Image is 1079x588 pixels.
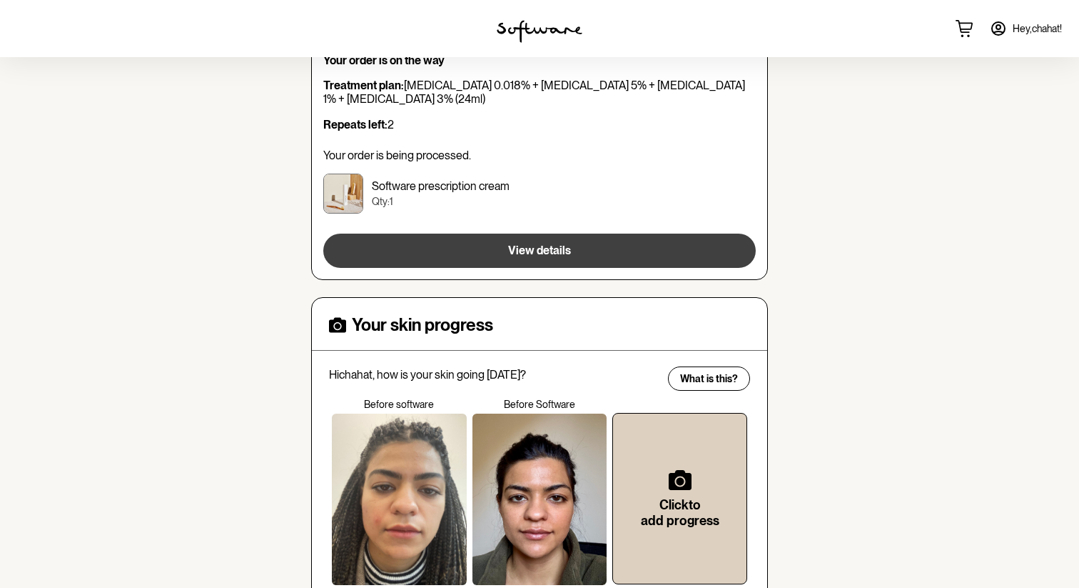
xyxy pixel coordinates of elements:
[323,234,756,268] button: View details
[323,118,387,131] strong: Repeats left:
[497,20,582,43] img: software logo
[668,367,750,391] button: What is this?
[329,399,470,411] p: Before software
[680,373,738,385] span: What is this?
[470,399,610,411] p: Before Software
[1013,23,1062,35] span: Hey, chahat !
[352,315,493,336] h4: Your skin progress
[323,79,404,92] strong: Treatment plan:
[636,497,724,528] h6: Click to add progress
[508,244,571,257] span: View details
[323,118,756,131] p: 2
[372,196,510,208] p: Qty: 1
[329,368,659,382] p: Hi chahat , how is your skin going [DATE]?
[323,79,756,106] p: [MEDICAL_DATA] 0.018% + [MEDICAL_DATA] 5% + [MEDICAL_DATA] 1% + [MEDICAL_DATA] 3% (24ml)
[323,149,756,162] p: Your order is being processed.
[323,54,756,67] p: Your order is on the way
[372,179,510,193] p: Software prescription cream
[981,11,1070,46] a: Hey,chahat!
[323,174,363,214] img: ckr538fbk00003h5xrf5i7e73.jpg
